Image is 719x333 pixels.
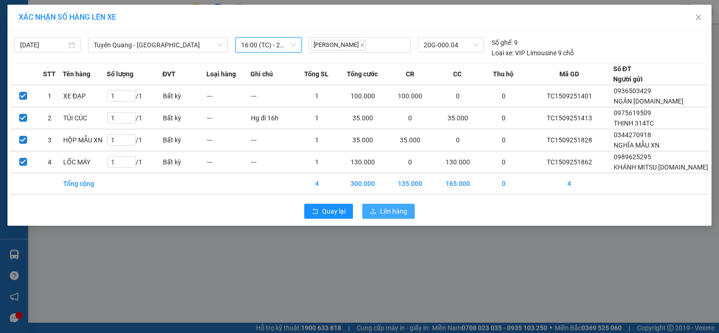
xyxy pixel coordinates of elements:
td: 2 [37,107,63,129]
td: TÚI CÚC [63,107,107,129]
td: / 1 [107,85,162,107]
span: 20G-000.04 [424,38,478,52]
td: 0 [482,173,526,194]
span: Mã GD [559,69,579,79]
td: --- [250,85,294,107]
span: Tổng cước [347,69,378,79]
td: 0 [482,151,526,173]
td: 0 [482,129,526,151]
span: close [360,43,365,47]
td: 0 [434,85,482,107]
td: --- [206,129,250,151]
td: Bất kỳ [162,107,206,129]
td: 130.000 [434,151,482,173]
td: HỘP MẪU XN [63,129,107,151]
td: 4 [294,173,338,194]
span: THỊNH 314TC [614,119,654,127]
td: 135.000 [386,173,434,194]
span: Tên hàng [63,69,90,79]
td: 1 [37,85,63,107]
span: 0936503429 [614,87,651,95]
div: VIP Limousine 9 chỗ [492,48,574,58]
td: --- [206,85,250,107]
span: Thu hộ [493,69,514,79]
td: Bất kỳ [162,85,206,107]
td: --- [206,151,250,173]
div: 9 [492,37,518,48]
button: Close [685,5,712,31]
button: uploadLên hàng [362,204,415,219]
span: CC [453,69,462,79]
td: 1 [294,85,338,107]
td: / 1 [107,151,162,173]
td: 0 [386,107,434,129]
td: 0 [434,129,482,151]
span: upload [370,208,376,215]
span: ĐVT [162,69,176,79]
li: 271 - [PERSON_NAME] - [GEOGRAPHIC_DATA] - [GEOGRAPHIC_DATA] [88,23,391,35]
span: Số lượng [107,69,133,79]
span: 0975619509 [614,109,651,117]
td: 3 [37,129,63,151]
td: LỐC MÁY [63,151,107,173]
span: 16:00 (TC) - 20G-000.04 [241,38,296,52]
span: NGÂN [DOMAIN_NAME] [614,97,683,105]
td: 0 [482,107,526,129]
td: Bất kỳ [162,129,206,151]
td: Bất kỳ [162,151,206,173]
td: TC1509251413 [526,107,613,129]
div: Số ĐT Người gửi [613,64,643,84]
td: 100.000 [339,85,387,107]
td: 130.000 [339,151,387,173]
td: TC1509251862 [526,151,613,173]
span: NGHĨA MẪU XN [614,141,660,149]
span: Loại xe: [492,48,514,58]
td: Hg đi 16h [250,107,294,129]
td: --- [206,107,250,129]
span: rollback [312,208,318,215]
td: 35.000 [339,129,387,151]
span: Lên hàng [380,206,407,216]
td: / 1 [107,107,162,129]
span: CR [406,69,414,79]
span: [PERSON_NAME] [311,40,366,51]
td: 0 [386,151,434,173]
span: 0344270918 [614,131,651,139]
td: 100.000 [386,85,434,107]
td: 1 [294,129,338,151]
td: --- [250,129,294,151]
td: TC1509251828 [526,129,613,151]
td: 1 [294,151,338,173]
td: --- [250,151,294,173]
span: KHÁNH MITSU [DOMAIN_NAME] [614,163,708,171]
input: 15/09/2025 [20,40,66,50]
span: Số ghế: [492,37,513,48]
td: 35.000 [434,107,482,129]
td: 35.000 [386,129,434,151]
span: Loại hàng [206,69,236,79]
td: 1 [294,107,338,129]
td: / 1 [107,129,162,151]
span: Ghi chú [250,69,273,79]
span: STT [43,69,56,79]
span: Quay lại [322,206,345,216]
b: GỬI : VP [GEOGRAPHIC_DATA] [12,64,139,95]
td: 4 [37,151,63,173]
span: down [217,42,223,48]
button: rollbackQuay lại [304,204,353,219]
td: 4 [526,173,613,194]
span: 0989625295 [614,153,651,161]
td: 0 [482,85,526,107]
span: Tuyên Quang - Hà Nội [94,38,222,52]
td: Tổng cộng [63,173,107,194]
img: logo.jpg [12,12,82,59]
span: close [695,14,702,21]
td: TC1509251401 [526,85,613,107]
td: XE ĐẠP [63,85,107,107]
td: 165.000 [434,173,482,194]
td: 300.000 [339,173,387,194]
span: XÁC NHẬN SỐ HÀNG LÊN XE [19,13,116,22]
td: 35.000 [339,107,387,129]
span: Tổng SL [304,69,329,79]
